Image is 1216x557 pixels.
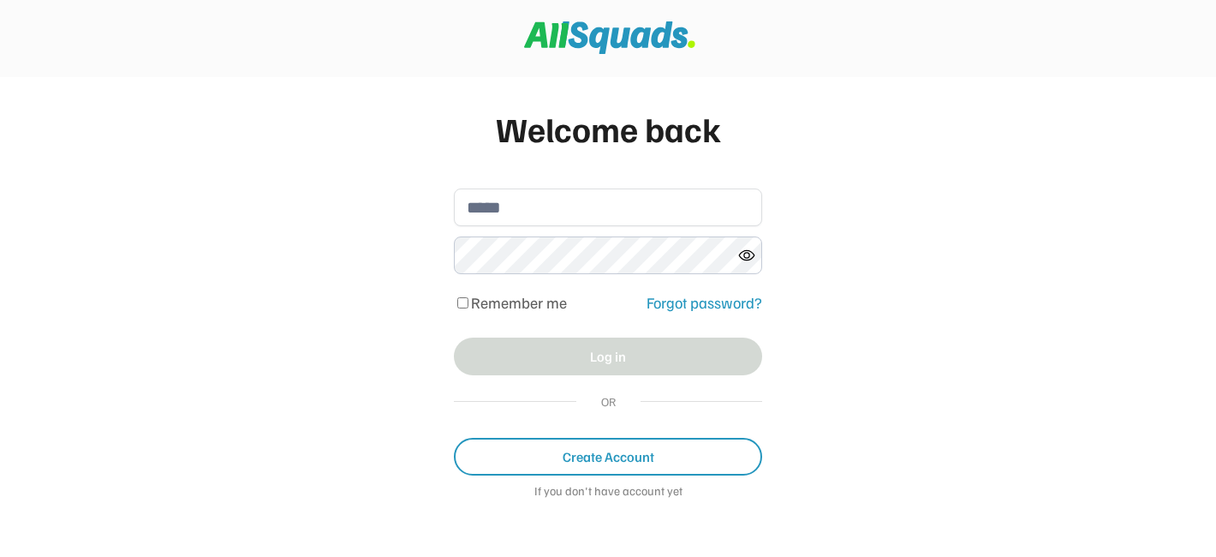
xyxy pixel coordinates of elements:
div: If you don't have account yet [454,484,762,501]
label: Remember me [471,293,567,312]
img: Squad%20Logo.svg [524,21,695,54]
button: Create Account [454,438,762,476]
div: Welcome back [454,103,762,154]
div: OR [593,392,623,410]
div: Forgot password? [647,291,762,314]
button: Log in [454,338,762,375]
